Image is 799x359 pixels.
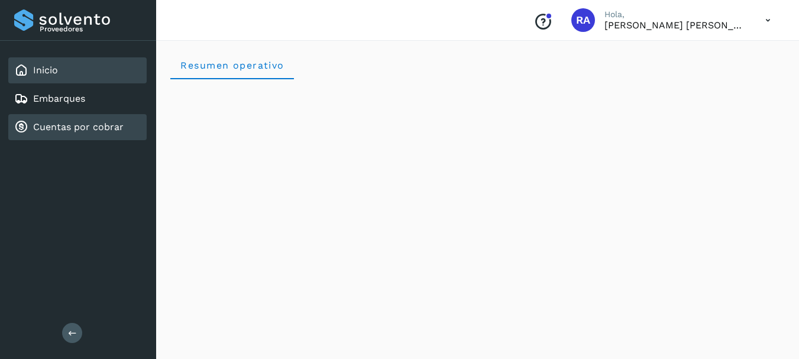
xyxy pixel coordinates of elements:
[604,9,746,20] p: Hola,
[8,57,147,83] div: Inicio
[40,25,142,33] p: Proveedores
[180,60,284,71] span: Resumen operativo
[33,64,58,76] a: Inicio
[33,93,85,104] a: Embarques
[8,86,147,112] div: Embarques
[8,114,147,140] div: Cuentas por cobrar
[604,20,746,31] p: Raphael Argenis Rubio Becerril
[33,121,124,132] a: Cuentas por cobrar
